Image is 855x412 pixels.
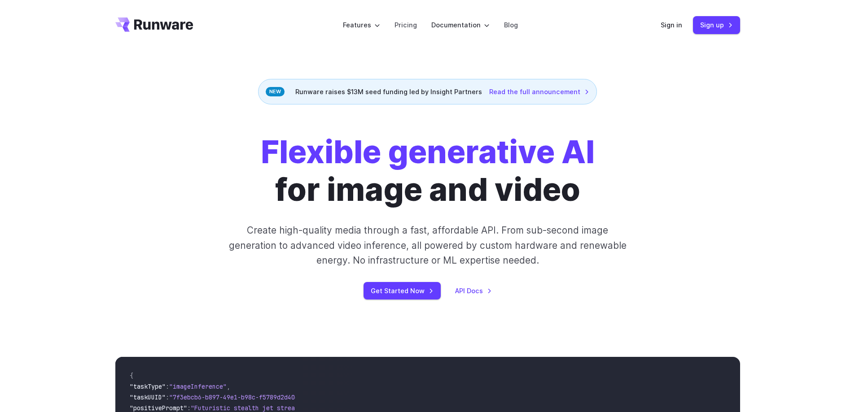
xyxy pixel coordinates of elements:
[364,282,441,299] a: Get Started Now
[115,17,193,32] a: Go to /
[661,20,682,30] a: Sign in
[169,382,227,390] span: "imageInference"
[455,286,492,296] a: API Docs
[130,382,166,390] span: "taskType"
[261,133,595,171] strong: Flexible generative AI
[343,20,380,30] label: Features
[187,404,191,412] span: :
[258,79,597,104] div: Runware raises $13M seed funding led by Insight Partners
[166,393,169,401] span: :
[130,372,133,380] span: {
[228,223,627,268] p: Create high-quality media through a fast, affordable API. From sub-second image generation to adv...
[431,20,490,30] label: Documentation
[227,382,230,390] span: ,
[191,404,517,412] span: "Futuristic stealth jet streaking through a neon-lit cityscape with glowing purple exhaust"
[166,382,169,390] span: :
[693,16,740,34] a: Sign up
[169,393,306,401] span: "7f3ebcb6-b897-49e1-b98c-f5789d2d40d7"
[489,87,589,97] a: Read the full announcement
[130,393,166,401] span: "taskUUID"
[395,20,417,30] a: Pricing
[130,404,187,412] span: "positivePrompt"
[261,133,595,208] h1: for image and video
[504,20,518,30] a: Blog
